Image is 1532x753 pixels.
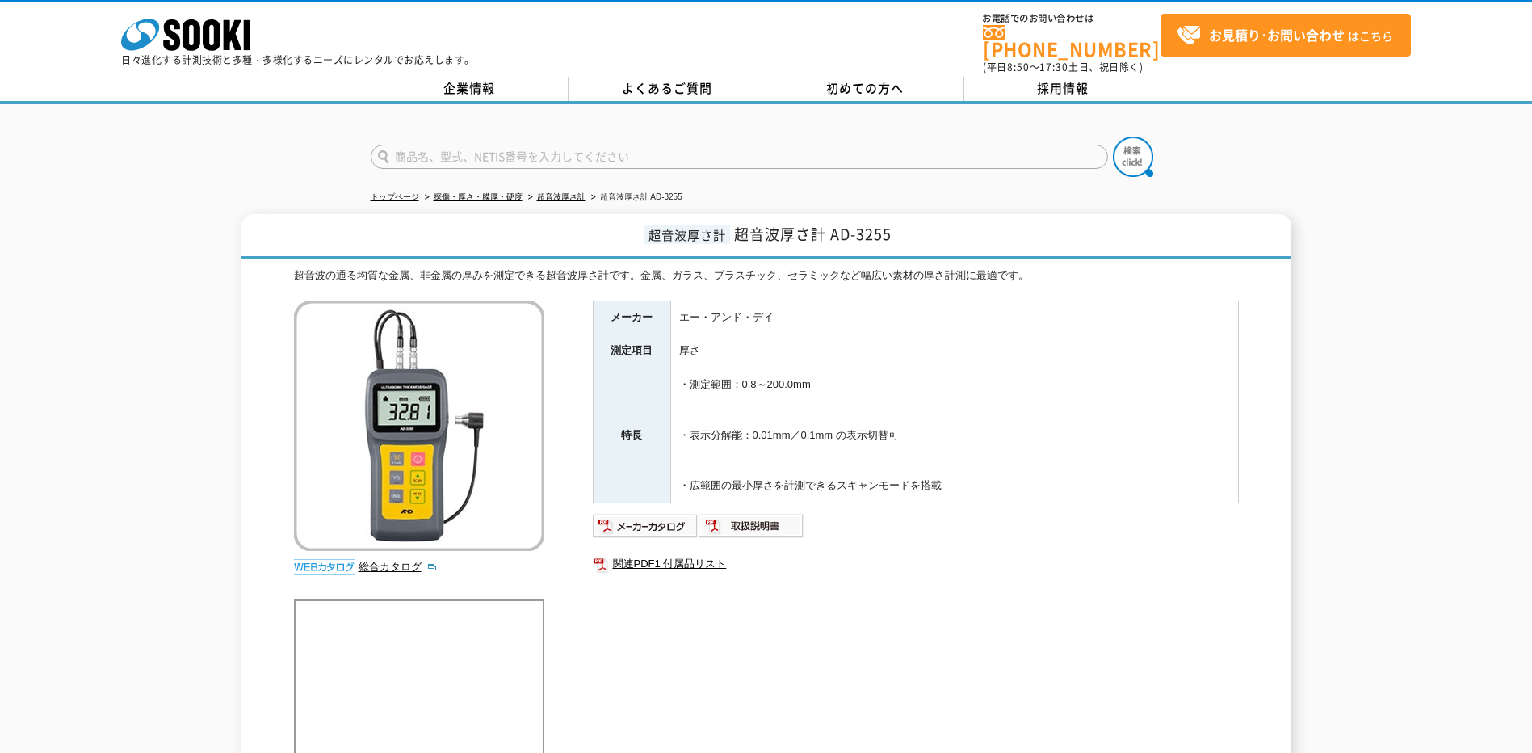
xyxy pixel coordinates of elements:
div: 超音波の通る均質な金属、非金属の厚みを測定できる超音波厚さ計です。金属、ガラス、プラスチック、セラミックなど幅広い素材の厚さ計測に最適です。 [294,267,1239,284]
input: 商品名、型式、NETIS番号を入力してください [371,145,1108,169]
span: 超音波厚さ計 AD-3255 [734,223,892,245]
a: 探傷・厚さ・膜厚・硬度 [434,192,523,201]
span: 17:30 [1039,60,1068,74]
span: (平日 ～ 土日、祝日除く) [983,60,1143,74]
td: 厚さ [670,334,1238,368]
img: webカタログ [294,559,355,575]
a: 企業情報 [371,77,569,101]
a: よくあるご質問 [569,77,766,101]
a: お見積り･お問い合わせはこちら [1161,14,1411,57]
span: 8:50 [1007,60,1030,74]
img: btn_search.png [1113,137,1153,177]
strong: お見積り･お問い合わせ [1209,25,1345,44]
img: 取扱説明書 [699,513,804,539]
th: メーカー [593,301,670,334]
a: トップページ [371,192,419,201]
a: 採用情報 [964,77,1162,101]
th: 測定項目 [593,334,670,368]
a: 取扱説明書 [699,524,804,536]
th: 特長 [593,368,670,503]
p: 日々進化する計測技術と多種・多様化するニーズにレンタルでお応えします。 [121,55,475,65]
span: お電話でのお問い合わせは [983,14,1161,23]
a: 超音波厚さ計 [537,192,586,201]
span: はこちら [1177,23,1393,48]
li: 超音波厚さ計 AD-3255 [588,189,682,206]
img: メーカーカタログ [593,513,699,539]
span: 超音波厚さ計 [644,225,730,244]
a: メーカーカタログ [593,524,699,536]
a: 関連PDF1 付属品リスト [593,553,1239,574]
a: [PHONE_NUMBER] [983,25,1161,58]
td: ・測定範囲：0.8～200.0mm ・表示分解能：0.01mm／0.1mm の表示切替可 ・広範囲の最小厚さを計測できるスキャンモードを搭載 [670,368,1238,503]
span: 初めての方へ [826,79,904,97]
a: 総合カタログ [359,561,438,573]
img: 超音波厚さ計 AD-3255 [294,301,544,551]
td: エー・アンド・デイ [670,301,1238,334]
a: 初めての方へ [766,77,964,101]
